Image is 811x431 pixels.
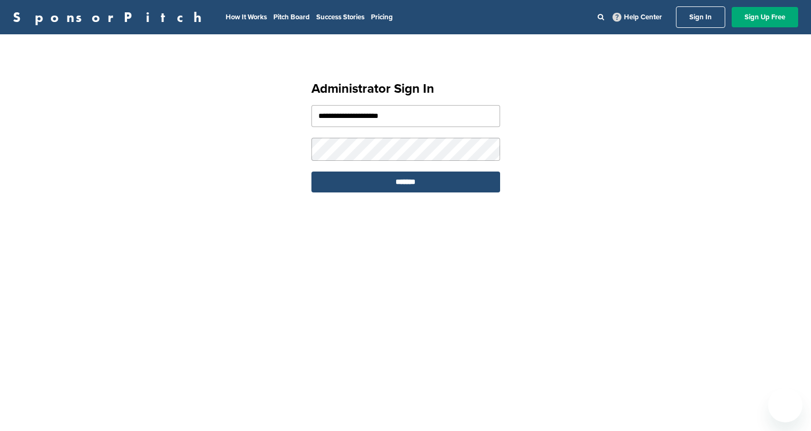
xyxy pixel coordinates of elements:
[768,388,802,422] iframe: Button to launch messaging window
[611,11,664,24] a: Help Center
[676,6,725,28] a: Sign In
[371,13,393,21] a: Pricing
[273,13,310,21] a: Pitch Board
[311,79,500,99] h1: Administrator Sign In
[732,7,798,27] a: Sign Up Free
[13,10,209,24] a: SponsorPitch
[226,13,267,21] a: How It Works
[316,13,364,21] a: Success Stories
